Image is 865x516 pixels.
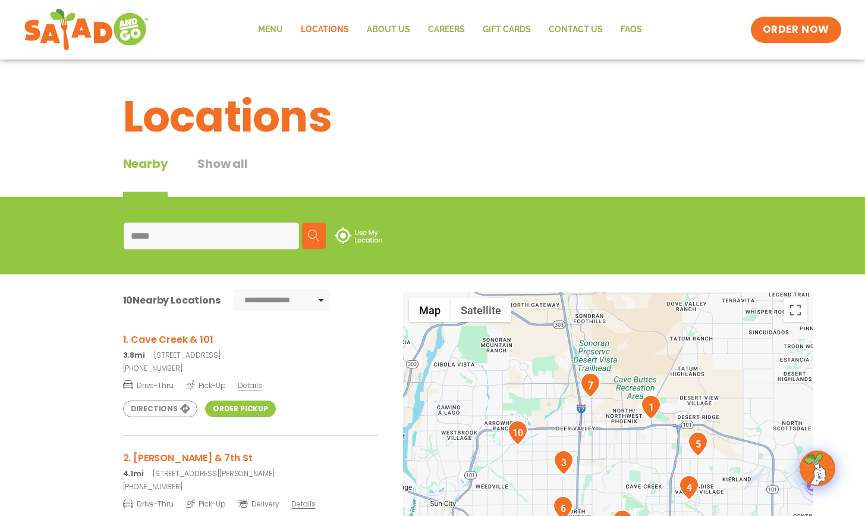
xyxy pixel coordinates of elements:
[641,395,661,420] div: 1
[123,401,197,417] a: Directions
[123,155,278,197] div: Tabbed content
[123,332,379,347] h3: 1. Cave Creek & 101
[123,451,379,465] h3: 2. [PERSON_NAME] & 7th St
[419,16,474,43] a: Careers
[580,373,600,398] div: 7
[186,498,226,509] span: Pick-Up
[679,475,699,500] div: 4
[123,451,379,479] a: 2. [PERSON_NAME] & 7th St 4.1mi[STREET_ADDRESS][PERSON_NAME]
[784,298,807,322] button: Toggle fullscreen view
[123,350,145,360] strong: 3.8mi
[123,85,743,149] h1: Locations
[123,350,379,361] p: [STREET_ADDRESS]
[335,227,382,244] img: use-location.svg
[123,155,168,197] div: Nearby
[123,468,144,479] strong: 4.1mi
[474,16,540,43] a: GIFT CARDS
[451,298,511,322] button: Show satellite imagery
[238,380,262,390] span: Details
[123,363,379,374] a: [PHONE_NUMBER]
[123,495,379,509] a: Drive-Thru Pick-Up Delivery Details
[553,450,574,475] div: 3
[123,468,379,479] p: [STREET_ADDRESS][PERSON_NAME]
[508,420,528,445] div: 10
[123,293,133,307] span: 10
[688,431,708,456] div: 5
[238,499,279,509] span: Delivery
[123,293,221,308] div: Nearby Locations
[24,6,149,54] img: new-SAG-logo-768×292
[612,16,651,43] a: FAQs
[292,16,358,43] a: Locations
[197,155,247,197] button: Show all
[358,16,419,43] a: About Us
[123,376,379,391] a: Drive-Thru Pick-Up Details
[540,16,612,43] a: Contact Us
[801,452,834,485] img: wpChatIcon
[308,230,320,242] img: search.svg
[123,332,379,361] a: 1. Cave Creek & 101 3.8mi[STREET_ADDRESS]
[249,16,651,43] nav: Menu
[123,379,174,391] span: Drive-Thru
[249,16,292,43] a: Menu
[751,17,841,43] a: ORDER NOW
[205,401,276,417] a: Order Pickup
[409,298,451,322] button: Show street map
[291,499,315,509] span: Details
[763,23,829,37] span: ORDER NOW
[186,379,226,391] span: Pick-Up
[123,481,379,492] a: [PHONE_NUMBER]
[123,498,174,509] span: Drive-Thru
